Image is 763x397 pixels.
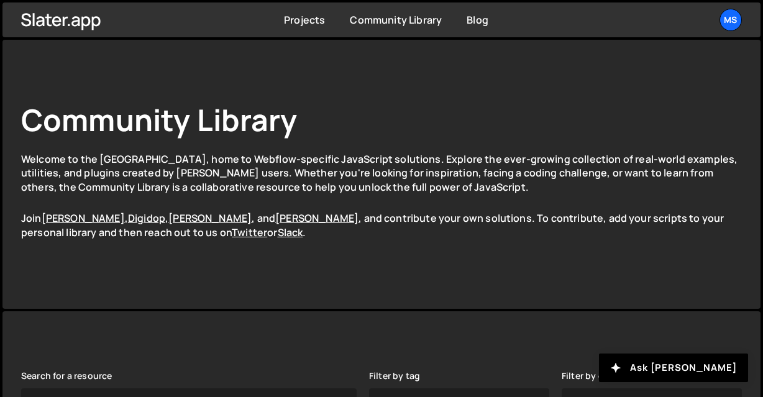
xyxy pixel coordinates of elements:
h1: Community Library [21,99,742,140]
a: [PERSON_NAME] [42,211,125,225]
a: Projects [284,13,325,27]
label: Filter by tag [369,371,420,381]
a: Twitter [232,226,267,239]
a: [PERSON_NAME] [168,211,252,225]
label: Search for a resource [21,371,112,381]
a: Community Library [350,13,442,27]
a: Blog [467,13,488,27]
button: Ask [PERSON_NAME] [599,354,748,382]
a: Slack [278,226,303,239]
a: ms [720,9,742,31]
p: Welcome to the [GEOGRAPHIC_DATA], home to Webflow-specific JavaScript solutions. Explore the ever... [21,152,742,194]
p: Join , , , and , and contribute your own solutions. To contribute, add your scripts to your perso... [21,211,742,239]
label: Filter by creator [562,371,629,381]
a: Digidop [128,211,165,225]
a: [PERSON_NAME] [275,211,359,225]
